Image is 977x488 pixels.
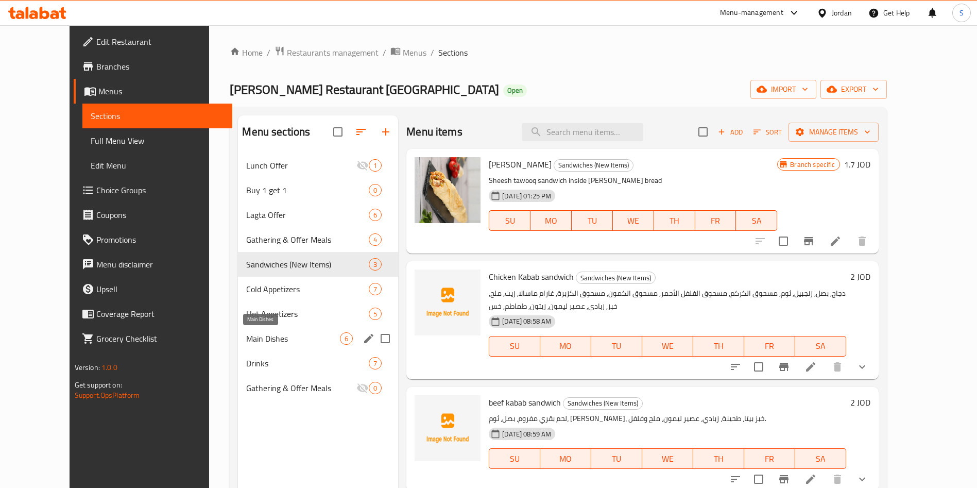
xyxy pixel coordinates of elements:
span: TU [576,213,609,228]
a: Edit Restaurant [74,29,233,54]
button: SU [489,210,530,231]
button: MO [530,210,572,231]
button: import [750,80,816,99]
svg: Inactive section [356,159,369,172]
div: Hot Appetizers5 [238,301,398,326]
span: TH [697,451,740,466]
span: 3 [369,260,381,270]
div: Drinks [246,357,369,369]
div: Lunch Offer1 [238,153,398,178]
span: Cold Appetizers [246,283,369,295]
p: Sheesh tawooq sandwich inside [PERSON_NAME] bread [489,174,777,187]
button: Branch-specific-item [796,229,821,254]
span: Main Dishes [246,332,340,345]
span: TU [595,451,638,466]
button: Sort [751,124,784,140]
a: Home [230,46,263,59]
button: Branch-specific-item [772,355,796,379]
span: SU [493,451,536,466]
span: Gathering & Offer Meals [246,233,369,246]
span: TH [697,339,740,354]
button: Add [714,124,747,140]
span: Promotions [96,233,225,246]
span: MO [544,451,587,466]
button: MO [540,336,591,357]
span: 7 [369,359,381,368]
span: Add item [714,124,747,140]
svg: Show Choices [856,361,868,373]
button: SU [489,336,540,357]
a: Upsell [74,277,233,301]
span: WE [646,451,689,466]
a: Menu disclaimer [74,252,233,277]
a: Restaurants management [275,46,379,59]
h6: 1.7 JOD [844,157,870,172]
a: Coverage Report [74,301,233,326]
span: Sandwiches (New Items) [246,258,369,271]
div: Cold Appetizers7 [238,277,398,301]
li: / [267,46,270,59]
li: / [383,46,386,59]
span: Sections [91,110,225,122]
span: WE [617,213,650,228]
a: Sections [82,104,233,128]
nav: Menu sections [238,149,398,405]
a: Menus [390,46,426,59]
button: export [820,80,887,99]
div: Lagta Offer [246,209,369,221]
img: beef kabab sandwich [415,395,481,461]
div: Gathering & Offer Meals [246,382,356,394]
div: items [369,233,382,246]
a: Coupons [74,203,233,227]
a: Full Menu View [82,128,233,153]
a: Menus [74,79,233,104]
div: Drinks7 [238,351,398,376]
span: SA [799,339,842,354]
span: MO [535,213,568,228]
button: SA [736,210,777,231]
h6: 2 JOD [850,395,870,410]
button: sort-choices [723,355,748,379]
span: [DATE] 08:59 AM [498,429,555,439]
span: SU [493,339,536,354]
div: items [369,382,382,394]
input: search [522,123,643,141]
span: Branch specific [786,160,839,170]
span: Coupons [96,209,225,221]
button: SU [489,448,540,469]
span: TU [595,339,638,354]
span: Select to update [748,356,769,378]
span: Choice Groups [96,184,225,196]
span: S [959,7,964,19]
span: Lunch Offer [246,159,356,172]
button: Add section [373,120,398,144]
span: Select all sections [327,121,349,143]
span: 0 [369,383,381,393]
div: Gathering & Offer Meals4 [238,227,398,252]
div: items [369,283,382,295]
button: TU [591,336,642,357]
span: Sandwiches (New Items) [576,272,655,284]
span: Chicken Kabab sandwich [489,269,574,284]
span: Hot Appetizers [246,308,369,320]
div: items [369,184,382,196]
span: 6 [369,210,381,220]
div: items [369,209,382,221]
span: 4 [369,235,381,245]
a: Branches [74,54,233,79]
span: Buy 1 get 1 [246,184,369,196]
span: Sort [753,126,782,138]
span: SU [493,213,526,228]
a: Edit Menu [82,153,233,178]
span: FR [699,213,732,228]
button: FR [744,336,795,357]
div: items [340,332,353,345]
div: items [369,258,382,271]
h6: 2 JOD [850,270,870,284]
div: Sandwiches (New Items) [576,272,656,284]
div: items [369,308,382,320]
button: TH [693,336,744,357]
